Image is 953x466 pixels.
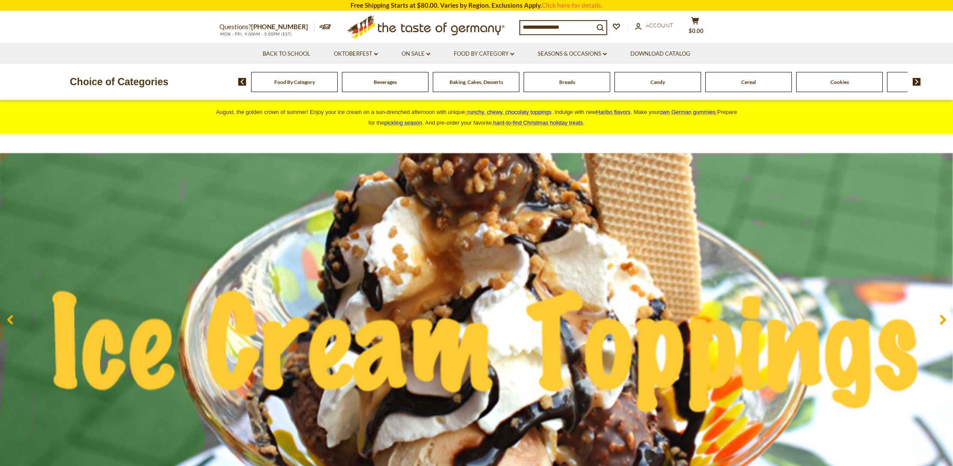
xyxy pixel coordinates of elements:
a: Candy [650,79,665,85]
img: previous arrow [238,78,246,86]
p: Questions? [219,21,315,33]
span: . [493,119,584,126]
a: Account [635,21,673,30]
a: Breads [559,79,575,85]
a: Beverages [374,79,397,85]
a: own German gummies. [659,109,717,115]
a: Cereal [741,79,756,85]
span: runchy, chewy, chocolaty toppings [468,109,551,115]
span: $0.00 [689,27,704,34]
span: MON - FRI, 9:00AM - 5:00PM (EST) [219,32,292,36]
a: Food By Category [274,79,315,85]
span: Account [646,22,673,29]
a: Download Catalog [630,49,690,59]
button: $0.00 [682,17,708,38]
a: Seasons & Occasions [538,49,607,59]
a: Cookies [830,79,849,85]
a: Food By Category [454,49,514,59]
a: crunchy, chewy, chocolaty toppings [465,109,551,115]
a: Click here for details. [542,1,602,9]
a: pickling season [384,119,423,126]
span: August, the golden crown of summer! Enjoy your ice cream on a sun-drenched afternoon with unique ... [216,109,737,126]
a: Haribo flavors [596,109,630,115]
a: Back to School [263,49,310,59]
img: next arrow [913,78,921,86]
a: hard-to-find Christmas holiday treats [493,119,583,126]
a: Baking, Cakes, Desserts [450,79,503,85]
a: [PHONE_NUMBER] [251,23,308,30]
span: own German gummies [659,109,716,115]
a: Oktoberfest [334,49,378,59]
a: On Sale [402,49,430,59]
